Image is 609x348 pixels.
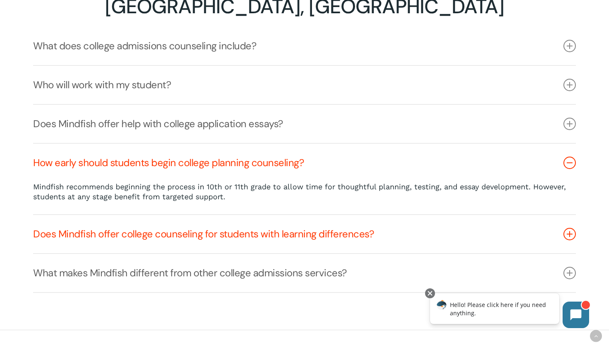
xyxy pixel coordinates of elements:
[421,287,597,336] iframe: Chatbot
[33,182,576,202] p: Mindfish recommends beginning the process in 10th or 11th grade to allow time for thoughtful plan...
[33,66,576,104] a: Who will work with my student?
[33,105,576,143] a: Does Mindfish offer help with college application essays?
[33,254,576,292] a: What makes Mindfish different from other college admissions services?
[33,27,576,65] a: What does college admissions counseling include?
[33,144,576,182] a: How early should students begin college planning counseling?
[33,215,576,253] a: Does Mindfish offer college counseling for students with learning differences?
